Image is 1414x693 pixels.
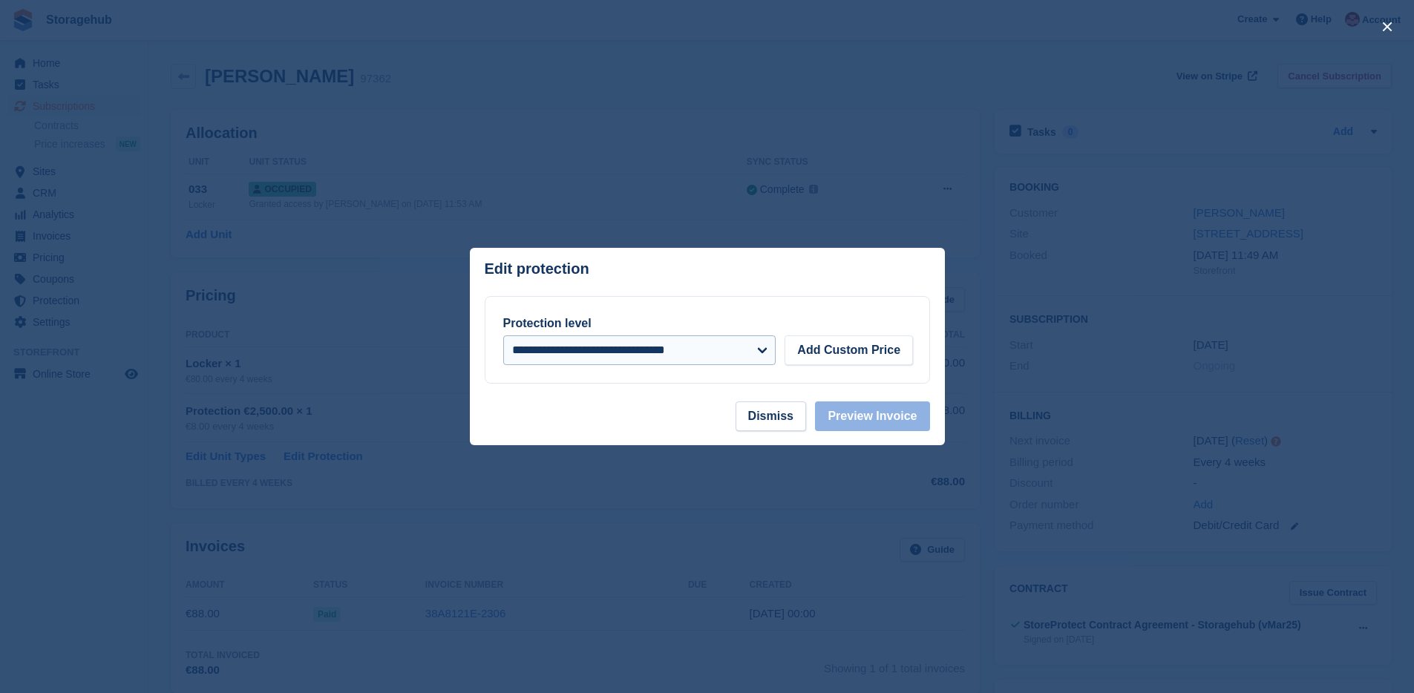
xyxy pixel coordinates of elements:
p: Edit protection [485,260,589,277]
button: Dismiss [736,401,806,431]
label: Protection level [503,317,592,329]
button: close [1375,15,1399,39]
button: Add Custom Price [785,335,913,365]
button: Preview Invoice [815,401,929,431]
